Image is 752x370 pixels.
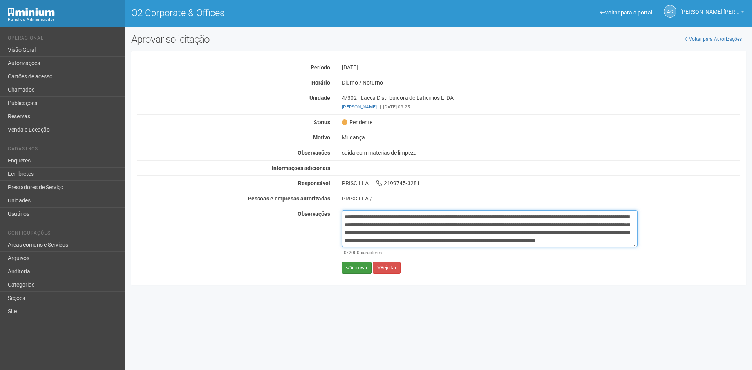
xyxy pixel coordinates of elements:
[342,104,377,110] a: [PERSON_NAME]
[680,33,746,45] a: Voltar para Autorizações
[8,230,119,238] li: Configurações
[309,95,330,101] strong: Unidade
[311,64,330,70] strong: Período
[342,195,740,202] div: PRISCILLA /
[664,5,676,18] a: AC
[336,64,746,71] div: [DATE]
[342,262,372,274] button: Aprovar
[131,33,433,45] h2: Aprovar solicitação
[344,250,347,255] span: 0
[600,9,652,16] a: Voltar para o portal
[131,8,433,18] h1: O2 Corporate & Offices
[8,146,119,154] li: Cadastros
[336,180,746,187] div: PRISCILLA 2199745-3281
[336,79,746,86] div: Diurno / Noturno
[680,1,739,15] span: Ana Carla de Carvalho Silva
[298,180,330,186] strong: Responsável
[380,104,381,110] span: |
[313,134,330,141] strong: Motivo
[272,165,330,171] strong: Informações adicionais
[298,211,330,217] strong: Observações
[373,262,401,274] button: Rejeitar
[680,10,744,16] a: [PERSON_NAME] [PERSON_NAME]
[298,150,330,156] strong: Observações
[311,79,330,86] strong: Horário
[8,16,119,23] div: Painel do Administrador
[314,119,330,125] strong: Status
[342,103,740,110] div: [DATE] 09:25
[248,195,330,202] strong: Pessoas e empresas autorizadas
[8,35,119,43] li: Operacional
[336,94,746,110] div: 4/302 - Lacca Distribuidora de Laticinios LTDA
[344,249,636,256] div: /2000 caracteres
[8,8,55,16] img: Minium
[336,149,746,156] div: saida com materias de limpeza
[336,134,746,141] div: Mudança
[342,119,372,126] span: Pendente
